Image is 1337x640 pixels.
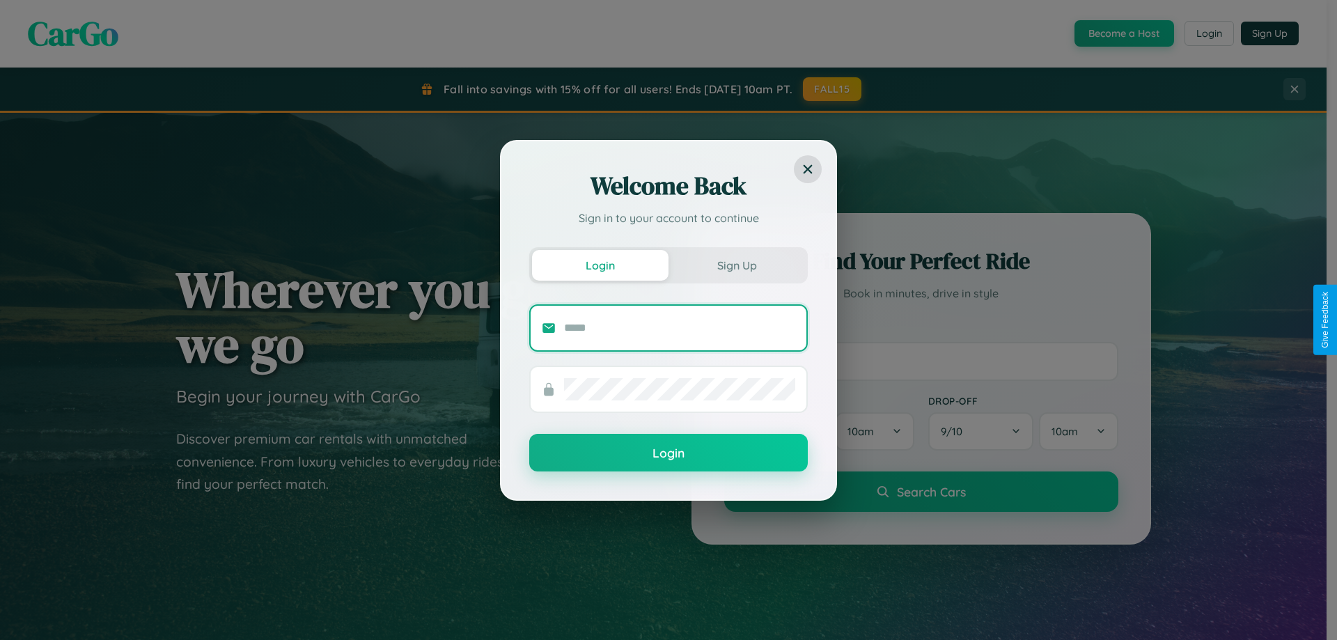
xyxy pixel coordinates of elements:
[1320,292,1330,348] div: Give Feedback
[529,210,808,226] p: Sign in to your account to continue
[668,250,805,281] button: Sign Up
[532,250,668,281] button: Login
[529,169,808,203] h2: Welcome Back
[529,434,808,471] button: Login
